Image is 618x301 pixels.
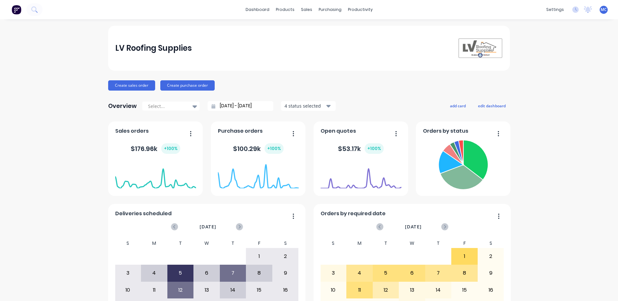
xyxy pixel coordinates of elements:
div: + 100 % [265,143,284,154]
div: 4 status selected [285,102,325,109]
img: LV Roofing Supplies [458,38,503,58]
img: Factory [12,5,21,14]
div: 11 [141,282,167,298]
div: M [346,239,373,248]
div: $ 100.29k [233,143,284,154]
div: 5 [373,265,399,281]
div: 15 [452,282,477,298]
div: settings [543,5,567,14]
span: MC [601,7,607,13]
div: T [373,239,399,248]
div: 13 [399,282,425,298]
div: 8 [452,265,477,281]
div: 14 [426,282,451,298]
div: productivity [345,5,376,14]
div: T [425,239,452,248]
div: 9 [273,265,298,281]
div: products [273,5,298,14]
div: sales [298,5,315,14]
div: 14 [220,282,246,298]
div: 16 [478,282,504,298]
span: [DATE] [405,223,422,230]
button: Create purchase order [160,80,215,91]
span: Sales orders [115,127,149,135]
div: S [320,239,347,248]
div: 4 [347,265,372,281]
div: 10 [321,282,346,298]
span: [DATE] [200,223,216,230]
div: T [167,239,194,248]
div: 2 [478,248,504,264]
div: 12 [373,282,399,298]
div: 5 [168,265,193,281]
div: 6 [194,265,220,281]
div: F [451,239,478,248]
span: Open quotes [321,127,356,135]
button: 4 status selected [281,101,336,111]
div: + 100 % [365,143,384,154]
div: S [115,239,141,248]
div: + 100 % [161,143,180,154]
div: S [478,239,504,248]
div: 11 [347,282,372,298]
div: 1 [452,248,477,264]
div: 1 [246,248,272,264]
div: 4 [141,265,167,281]
div: M [141,239,167,248]
div: 2 [273,248,298,264]
span: Orders by status [423,127,468,135]
span: Purchase orders [218,127,263,135]
div: $ 176.96k [131,143,180,154]
div: W [193,239,220,248]
div: 7 [426,265,451,281]
div: 9 [478,265,504,281]
div: W [399,239,425,248]
div: T [220,239,246,248]
div: 16 [273,282,298,298]
div: 10 [115,282,141,298]
div: LV Roofing Supplies [115,42,192,55]
button: Create sales order [108,80,155,91]
div: 6 [399,265,425,281]
div: purchasing [315,5,345,14]
div: 3 [321,265,346,281]
button: add card [446,102,470,110]
div: 3 [115,265,141,281]
div: 12 [168,282,193,298]
div: Overview [108,100,137,112]
a: dashboard [242,5,273,14]
div: 7 [220,265,246,281]
div: $ 53.17k [338,143,384,154]
div: 8 [246,265,272,281]
button: edit dashboard [474,102,510,110]
div: F [246,239,272,248]
div: 13 [194,282,220,298]
div: S [272,239,299,248]
div: 15 [246,282,272,298]
span: Orders by required date [321,210,386,217]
